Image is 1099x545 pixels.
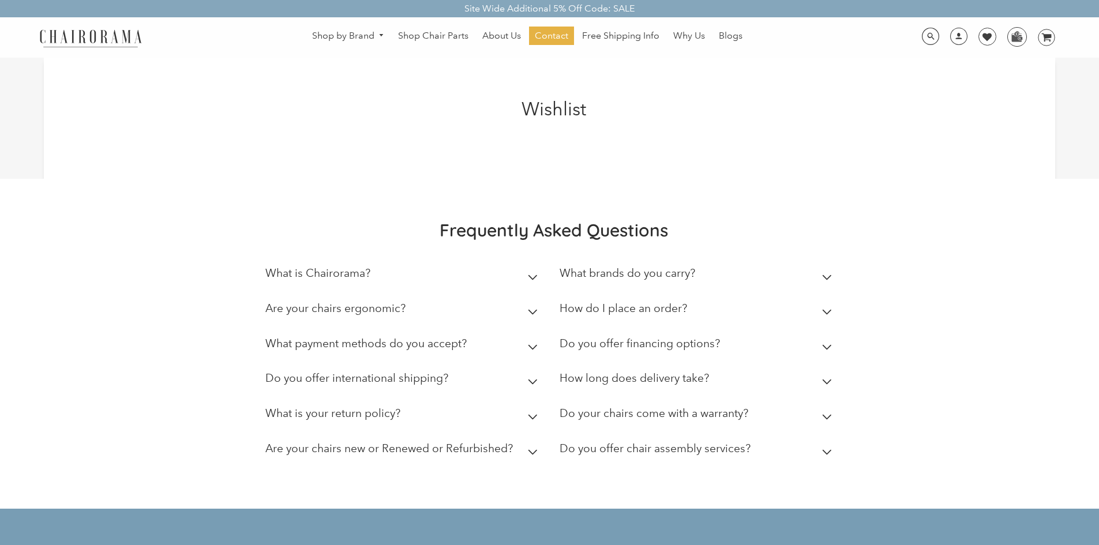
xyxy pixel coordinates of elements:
a: Shop by Brand [306,27,391,45]
h2: Frequently Asked Questions [265,219,842,241]
img: WhatsApp_Image_2024-07-12_at_16.23.01.webp [1008,28,1026,45]
h2: Do you offer chair assembly services? [560,442,751,455]
h2: Are your chairs new or Renewed or Refurbished? [265,442,513,455]
summary: What is Chairorama? [265,258,542,294]
a: Why Us [667,27,711,45]
nav: DesktopNavigation [197,27,857,48]
summary: Do you offer international shipping? [265,363,542,399]
summary: What is your return policy? [265,399,542,434]
summary: What payment methods do you accept? [265,329,542,364]
h2: Do you offer financing options? [560,337,720,350]
summary: What brands do you carry? [560,258,837,294]
h2: Do you offer international shipping? [265,371,448,385]
span: Contact [535,30,568,42]
h1: Wishlist [221,98,886,120]
h2: How long does delivery take? [560,371,709,385]
span: About Us [482,30,521,42]
a: Shop Chair Parts [392,27,474,45]
a: About Us [477,27,527,45]
h2: What is your return policy? [265,407,400,420]
h2: Do your chairs come with a warranty? [560,407,748,420]
summary: Do you offer financing options? [560,329,837,364]
h2: How do I place an order? [560,302,687,315]
span: Shop Chair Parts [398,30,468,42]
a: Free Shipping Info [576,27,665,45]
h2: What is Chairorama? [265,266,370,280]
summary: How do I place an order? [560,294,837,329]
summary: Are your chairs ergonomic? [265,294,542,329]
summary: Do your chairs come with a warranty? [560,399,837,434]
h2: What payment methods do you accept? [265,337,467,350]
h2: Are your chairs ergonomic? [265,302,406,315]
summary: Do you offer chair assembly services? [560,434,837,469]
a: Contact [529,27,574,45]
a: Blogs [713,27,748,45]
span: Free Shipping Info [582,30,659,42]
summary: How long does delivery take? [560,363,837,399]
span: Why Us [673,30,705,42]
img: chairorama [33,28,148,48]
h2: What brands do you carry? [560,266,695,280]
summary: Are your chairs new or Renewed or Refurbished? [265,434,542,469]
span: Blogs [719,30,742,42]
